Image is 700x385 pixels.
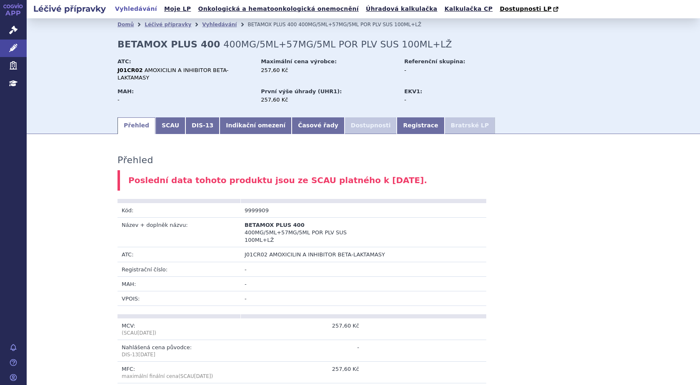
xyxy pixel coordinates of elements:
strong: EKV1: [404,88,422,94]
td: - [240,340,363,362]
a: Kalkulačka CP [442,3,495,15]
span: [DATE] [194,373,211,379]
div: - [404,96,498,104]
a: DIS-13 [185,117,220,134]
h3: Přehled [117,155,153,166]
div: - [404,67,498,74]
a: Domů [117,22,134,27]
strong: První výše úhrady (UHR1): [261,88,342,94]
span: Dostupnosti LP [500,5,552,12]
a: Úhradová kalkulačka [363,3,440,15]
strong: BETAMOX PLUS 400 [117,39,220,50]
td: Registrační číslo: [117,262,240,276]
td: Nahlášená cena původce: [117,340,240,362]
a: Přehled [117,117,155,134]
td: 257,60 Kč [240,362,363,383]
strong: Maximální cena výrobce: [261,58,337,65]
span: [DATE] [137,330,155,336]
td: ATC: [117,247,240,262]
a: Vyhledávání [112,3,160,15]
span: AMOXICILIN A INHIBITOR BETA-LAKTAMASY [269,251,385,258]
td: - [240,276,486,291]
td: 257,60 Kč [240,318,363,340]
td: 9999909 [240,203,363,218]
p: maximální finální cena [122,373,236,380]
h2: Léčivé přípravky [27,3,112,15]
div: 257,60 Kč [261,67,396,74]
td: - [240,262,486,276]
td: VPOIS: [117,291,240,306]
span: 400MG/5ML+57MG/5ML POR PLV SUS 100ML+LŽ [245,229,347,243]
a: SCAU [155,117,185,134]
td: Název + doplněk názvu: [117,217,240,247]
span: BETAMOX PLUS 400 [247,22,297,27]
strong: Referenční skupina: [404,58,465,65]
a: Moje LP [162,3,193,15]
span: J01CR02 [245,251,267,258]
td: - [240,291,486,306]
td: MAH: [117,276,240,291]
strong: MAH: [117,88,134,94]
span: 400MG/5ML+57MG/5ML POR PLV SUS 100ML+LŽ [223,39,452,50]
a: Onkologická a hematoonkologická onemocnění [195,3,361,15]
td: Kód: [117,203,240,218]
span: (SCAU ) [178,373,213,379]
span: (SCAU ) [122,330,156,336]
a: Léčivé přípravky [145,22,191,27]
span: AMOXICILIN A INHIBITOR BETA-LAKTAMASY [117,67,228,81]
span: BETAMOX PLUS 400 [245,222,305,228]
td: MFC: [117,362,240,383]
a: Indikační omezení [220,117,292,134]
strong: J01CR02 [117,67,143,73]
td: MCV: [117,318,240,340]
a: Registrace [397,117,444,134]
a: Časové řady [292,117,345,134]
span: [DATE] [138,352,155,358]
div: - [117,96,253,104]
p: DIS-13 [122,351,236,358]
div: 257,60 Kč [261,96,396,104]
a: Dostupnosti LP [497,3,562,15]
span: 400MG/5ML+57MG/5ML POR PLV SUS 100ML+LŽ [298,22,421,27]
strong: ATC: [117,58,131,65]
div: Poslední data tohoto produktu jsou ze SCAU platného k [DATE]. [117,170,609,191]
a: Vyhledávání [202,22,237,27]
